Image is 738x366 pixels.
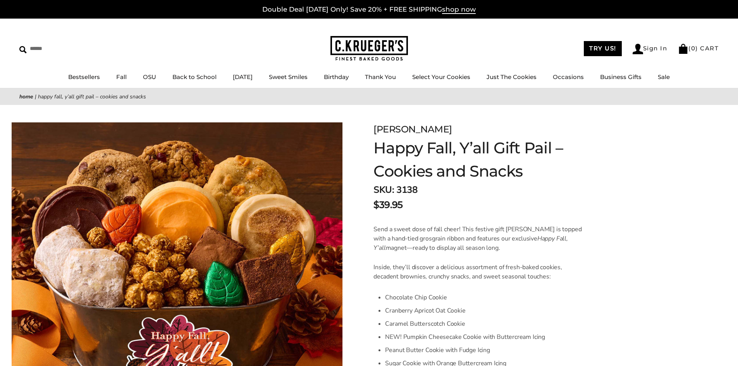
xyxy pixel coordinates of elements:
a: Just The Cookies [487,73,537,81]
span: 3138 [396,184,417,196]
li: Cranberry Apricot Oat Cookie [385,304,585,317]
p: Inside, they’ll discover a delicious assortment of fresh-baked cookies, decadent brownies, crunch... [373,263,585,281]
a: Thank You [365,73,396,81]
img: Bag [678,44,688,54]
a: Birthday [324,73,349,81]
span: | [35,93,36,100]
a: [DATE] [233,73,253,81]
a: Fall [116,73,127,81]
span: 0 [691,45,696,52]
div: [PERSON_NAME] [373,122,621,136]
li: NEW! Pumpkin Cheesecake Cookie with Buttercream Icing [385,330,585,344]
li: Peanut Butter Cookie with Fudge Icing [385,344,585,357]
a: Occasions [553,73,584,81]
a: Bestsellers [68,73,100,81]
a: (0) CART [678,45,719,52]
span: Happy Fall, Y’all Gift Pail – Cookies and Snacks [38,93,146,100]
em: Happy Fall, Y’all [373,234,568,252]
img: Account [633,44,643,54]
input: Search [19,43,112,55]
nav: breadcrumbs [19,92,719,101]
img: Search [19,46,27,53]
a: Double Deal [DATE] Only! Save 20% + FREE SHIPPINGshop now [262,5,476,14]
img: C.KRUEGER'S [330,36,408,61]
a: Home [19,93,33,100]
li: Chocolate Chip Cookie [385,291,585,304]
p: Send a sweet dose of fall cheer! This festive gift [PERSON_NAME] is topped with a hand-tied grosg... [373,225,585,253]
span: shop now [442,5,476,14]
a: OSU [143,73,156,81]
strong: SKU: [373,184,394,196]
a: Business Gifts [600,73,642,81]
li: Caramel Butterscotch Cookie [385,317,585,330]
span: $39.95 [373,198,403,212]
a: Select Your Cookies [412,73,470,81]
a: Sign In [633,44,667,54]
a: TRY US! [584,41,622,56]
h1: Happy Fall, Y’all Gift Pail – Cookies and Snacks [373,136,621,183]
a: Back to School [172,73,217,81]
a: Sweet Smiles [269,73,308,81]
a: Sale [658,73,670,81]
